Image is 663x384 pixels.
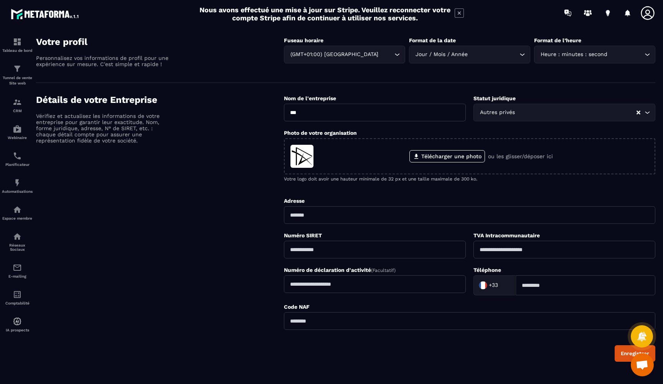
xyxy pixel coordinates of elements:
[13,98,22,107] img: formation
[2,172,33,199] a: automationsautomationsAutomatisations
[13,151,22,161] img: scheduler
[470,50,518,59] input: Search for option
[2,162,33,167] p: Planificateur
[13,37,22,46] img: formation
[199,6,451,22] h2: Nous avons effectué une mise à jour sur Stripe. Veuillez reconnecter votre compte Stripe afin de ...
[36,113,170,144] p: Vérifiez et actualisez les informations de votre entreprise pour garantir leur exactitude. Nom, f...
[2,216,33,220] p: Espace membre
[2,328,33,332] p: IA prospects
[13,232,22,241] img: social-network
[36,36,284,47] h4: Votre profil
[2,136,33,140] p: Webinaire
[2,189,33,194] p: Automatisations
[284,130,357,136] label: Photo de votre organisation
[615,345,655,362] button: Enregistrer
[2,109,33,113] p: CRM
[409,37,456,43] label: Format de la date
[2,48,33,53] p: Tableau de bord
[284,267,396,273] label: Numéro de déclaration d'activité
[2,75,33,86] p: Tunnel de vente Site web
[13,124,22,134] img: automations
[409,150,485,162] label: Télécharger une photo
[2,301,33,305] p: Comptabilité
[631,353,654,376] div: Ouvrir le chat
[13,64,22,73] img: formation
[2,146,33,172] a: schedulerschedulerPlanificateur
[637,110,640,116] button: Clear Selected
[13,263,22,272] img: email
[284,198,305,204] label: Adresse
[473,267,501,273] label: Téléphone
[534,37,581,43] label: Format de l’heure
[2,226,33,257] a: social-networksocial-networkRéseaux Sociaux
[2,58,33,92] a: formationformationTunnel de vente Site web
[478,108,517,117] span: Autres privés
[284,46,405,63] div: Search for option
[380,50,393,59] input: Search for option
[36,94,284,105] h4: Détails de votre Entreprise
[284,304,310,310] label: Code NAF
[2,257,33,284] a: emailemailE-mailing
[2,92,33,119] a: formationformationCRM
[2,119,33,146] a: automationsautomationsWebinaire
[11,7,80,21] img: logo
[371,268,396,273] span: (Facultatif)
[13,178,22,187] img: automations
[2,284,33,311] a: accountantaccountantComptabilité
[621,351,649,356] div: Enregistrer
[36,55,170,67] p: Personnalisez vos informations de profil pour une expérience sur mesure. C'est simple et rapide !
[500,280,508,291] input: Search for option
[473,232,540,238] label: TVA Intracommunautaire
[13,205,22,214] img: automations
[13,290,22,299] img: accountant
[488,153,553,159] p: ou les glisser/déposer ici
[473,275,516,295] div: Search for option
[284,95,336,101] label: Nom de l'entreprise
[2,199,33,226] a: automationsautomationsEspace membre
[414,50,470,59] span: Jour / Mois / Année
[284,37,323,43] label: Fuseau horaire
[539,50,609,59] span: Heure : minutes : second
[2,274,33,278] p: E-mailing
[2,243,33,252] p: Réseaux Sociaux
[473,104,655,121] div: Search for option
[475,278,491,293] img: Country Flag
[534,46,655,63] div: Search for option
[409,46,530,63] div: Search for option
[289,50,380,59] span: (GMT+01:00) [GEOGRAPHIC_DATA]
[284,232,322,238] label: Numéro SIRET
[284,176,655,182] p: Votre logo doit avoir une hauteur minimale de 32 px et une taille maximale de 300 ko.
[2,31,33,58] a: formationformationTableau de bord
[13,317,22,326] img: automations
[473,95,516,101] label: Statut juridique
[517,108,636,117] input: Search for option
[489,281,498,289] span: +33
[609,50,643,59] input: Search for option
